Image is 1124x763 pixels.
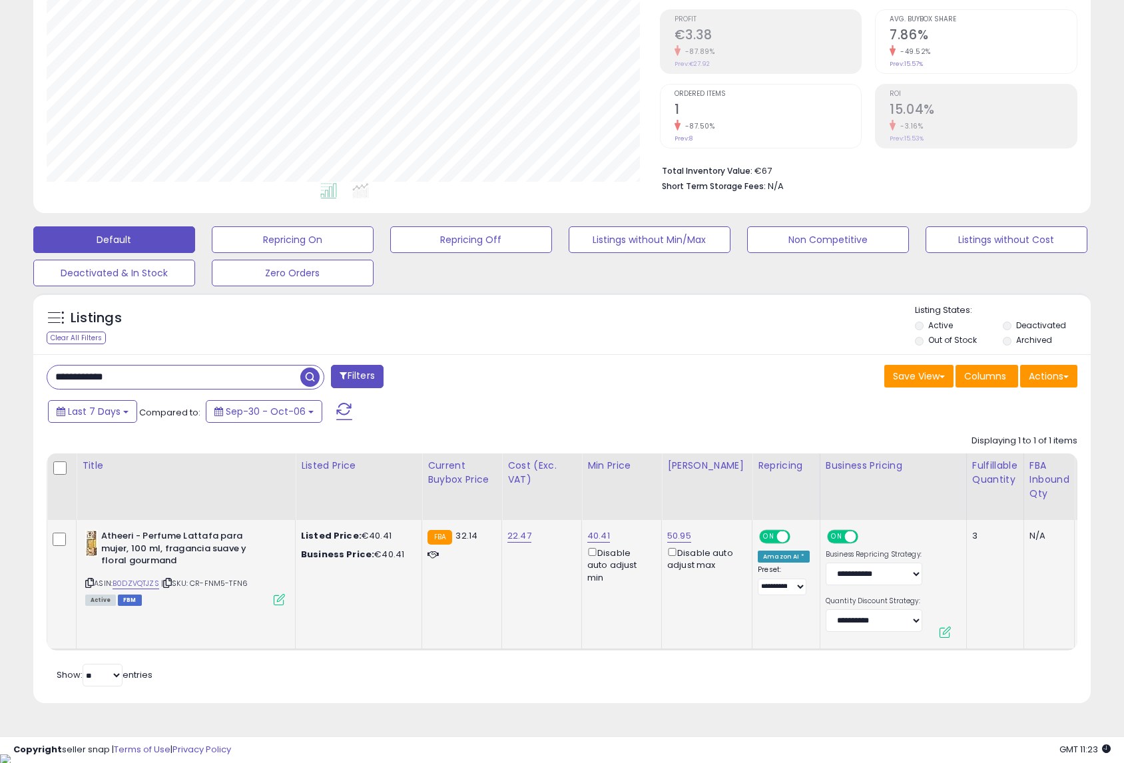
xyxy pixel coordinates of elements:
a: B0DZVQTJZS [113,578,159,589]
b: Short Term Storage Fees: [662,180,766,192]
a: 50.95 [667,529,691,543]
small: -87.50% [681,121,715,131]
span: Profit [675,16,862,23]
span: OFF [788,531,810,543]
button: Save View [884,365,954,387]
div: Displaying 1 to 1 of 1 items [972,435,1077,447]
span: All listings currently available for purchase on Amazon [85,595,116,606]
span: 32.14 [455,529,477,542]
button: Deactivated & In Stock [33,260,195,286]
button: Listings without Cost [926,226,1087,253]
button: Default [33,226,195,253]
img: 41ZL6HUX7ML._SL40_.jpg [85,530,98,557]
span: Ordered Items [675,91,862,98]
button: Listings without Min/Max [569,226,730,253]
div: Listed Price [301,459,416,473]
div: Disable auto adjust max [667,545,742,571]
span: OFF [856,531,877,543]
small: Prev: 15.53% [890,134,924,142]
a: Privacy Policy [172,743,231,756]
h2: 7.86% [890,27,1077,45]
label: Business Repricing Strategy: [826,550,922,559]
div: Repricing [758,459,814,473]
small: Prev: 15.57% [890,60,923,68]
label: Archived [1016,334,1052,346]
a: 22.47 [507,529,531,543]
small: -49.52% [896,47,931,57]
span: Compared to: [139,406,200,419]
div: N/A [1029,530,1065,542]
b: Listed Price: [301,529,362,542]
b: Atheeri - Perfume Lattafa para mujer, 100 ml, fragancia suave y floral gourmand [101,530,263,571]
span: ROI [890,91,1077,98]
a: Terms of Use [114,743,170,756]
label: Quantity Discount Strategy: [826,597,922,606]
div: [PERSON_NAME] [667,459,746,473]
h2: €3.38 [675,27,862,45]
span: | SKU: CR-FNM5-TFN6 [161,578,248,589]
span: N/A [768,180,784,192]
b: Total Inventory Value: [662,165,752,176]
span: ON [760,531,777,543]
div: Amazon AI * [758,551,810,563]
h2: 15.04% [890,102,1077,120]
small: Prev: €27.92 [675,60,710,68]
div: 3 [972,530,1013,542]
button: Non Competitive [747,226,909,253]
small: -3.16% [896,121,923,131]
h2: 1 [675,102,862,120]
span: Sep-30 - Oct-06 [226,405,306,418]
button: Last 7 Days [48,400,137,423]
div: Current Buybox Price [427,459,496,487]
div: Business Pricing [826,459,961,473]
label: Deactivated [1016,320,1066,331]
small: FBA [427,530,452,545]
div: €40.41 [301,549,412,561]
button: Sep-30 - Oct-06 [206,400,322,423]
button: Actions [1020,365,1077,387]
button: Columns [956,365,1018,387]
span: 2025-10-14 11:23 GMT [1059,743,1111,756]
label: Out of Stock [928,334,977,346]
span: Avg. Buybox Share [890,16,1077,23]
button: Repricing Off [390,226,552,253]
small: -87.89% [681,47,715,57]
div: FBA inbound Qty [1029,459,1069,501]
a: 40.41 [587,529,610,543]
p: Listing States: [915,304,1091,317]
b: Business Price: [301,548,374,561]
label: Active [928,320,953,331]
button: Repricing On [212,226,374,253]
div: ASIN: [85,530,285,604]
div: Cost (Exc. VAT) [507,459,576,487]
span: Last 7 Days [68,405,121,418]
h5: Listings [71,309,122,328]
span: Show: entries [57,668,152,681]
small: Prev: 8 [675,134,693,142]
div: Fulfillable Quantity [972,459,1018,487]
span: ON [828,531,845,543]
span: FBM [118,595,142,606]
div: Disable auto adjust min [587,545,651,584]
strong: Copyright [13,743,62,756]
button: Filters [331,365,383,388]
li: €67 [662,162,1068,178]
div: seller snap | | [13,744,231,756]
div: Min Price [587,459,656,473]
div: €40.41 [301,530,412,542]
div: Title [82,459,290,473]
span: Columns [964,370,1006,383]
button: Zero Orders [212,260,374,286]
div: Clear All Filters [47,332,106,344]
div: Preset: [758,565,810,595]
